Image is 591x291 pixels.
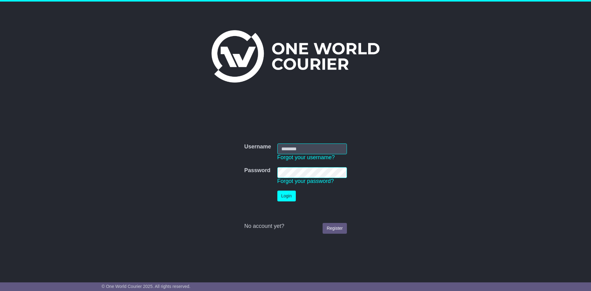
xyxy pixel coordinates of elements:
a: Forgot your password? [277,178,334,184]
label: Username [244,143,271,150]
div: No account yet? [244,223,347,230]
label: Password [244,167,270,174]
button: Login [277,191,296,201]
a: Forgot your username? [277,154,335,160]
span: © One World Courier 2025. All rights reserved. [102,284,191,289]
img: One World [211,30,380,83]
a: Register [323,223,347,234]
